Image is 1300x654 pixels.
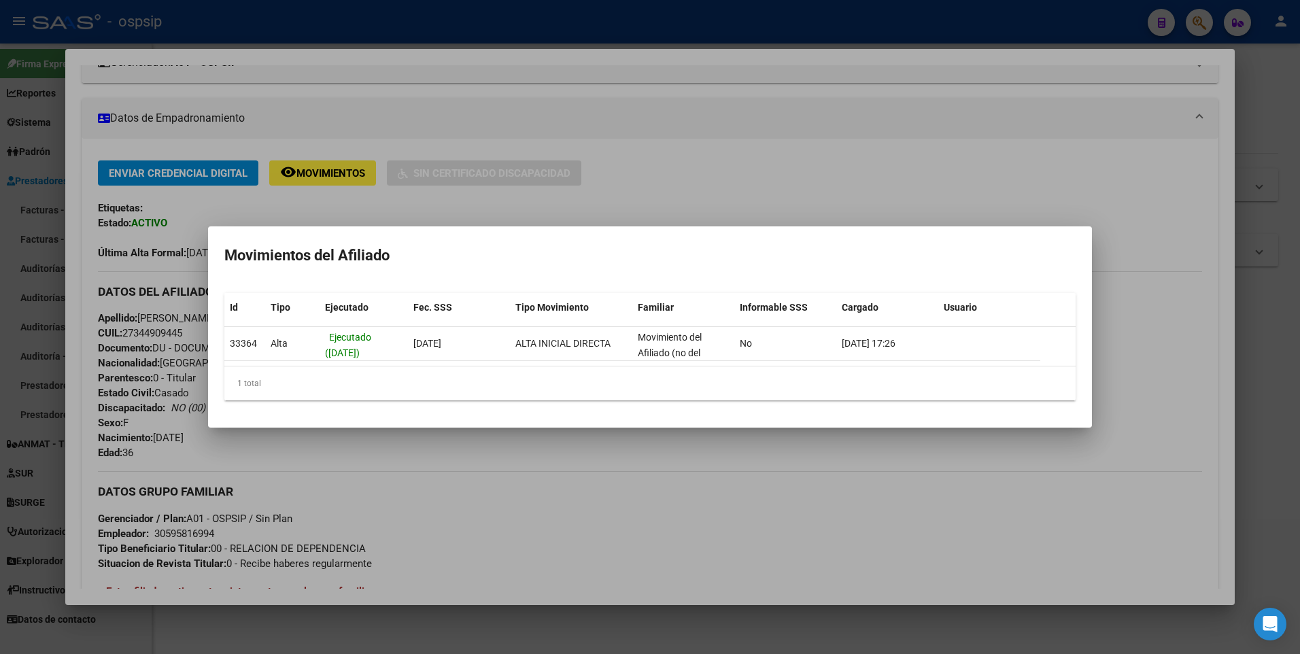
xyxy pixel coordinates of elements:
[325,332,371,358] span: Ejecutado ([DATE])
[938,293,1040,322] datatable-header-cell: Usuario
[271,338,288,349] span: Alta
[740,302,808,313] span: Informable SSS
[224,293,265,322] datatable-header-cell: Id
[632,293,734,322] datatable-header-cell: Familiar
[638,302,674,313] span: Familiar
[638,332,702,374] span: Movimiento del Afiliado (no del grupo)
[320,293,408,322] datatable-header-cell: Ejecutado
[842,302,878,313] span: Cargado
[510,293,632,322] datatable-header-cell: Tipo Movimiento
[413,302,452,313] span: Fec. SSS
[740,338,752,349] span: No
[515,338,611,349] span: ALTA INICIAL DIRECTA
[842,338,895,349] span: [DATE] 17:26
[230,302,238,313] span: Id
[1254,608,1286,640] div: Open Intercom Messenger
[413,338,441,349] span: [DATE]
[224,243,1076,269] h2: Movimientos del Afiliado
[944,302,977,313] span: Usuario
[271,302,290,313] span: Tipo
[515,302,589,313] span: Tipo Movimiento
[224,366,1076,400] div: 1 total
[230,338,257,349] span: 33364
[265,293,320,322] datatable-header-cell: Tipo
[734,293,836,322] datatable-header-cell: Informable SSS
[325,302,369,313] span: Ejecutado
[408,293,510,322] datatable-header-cell: Fec. SSS
[836,293,938,322] datatable-header-cell: Cargado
